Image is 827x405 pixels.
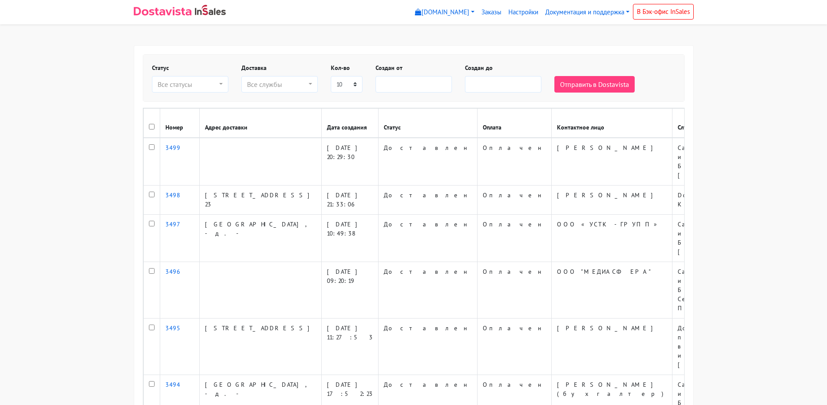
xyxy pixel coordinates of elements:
[165,381,180,388] a: 3494
[378,186,477,215] td: Доставлен
[551,109,672,138] th: Контактное лицо
[412,4,478,21] a: [DOMAIN_NAME]
[199,109,321,138] th: Адрес доставки
[633,4,694,20] a: В Бэк-офис InSales
[378,319,477,375] td: Доставлен
[551,319,672,375] td: [PERSON_NAME]
[378,262,477,319] td: Доставлен
[321,186,378,215] td: [DATE] 21:33:06
[477,186,551,215] td: Оплачен
[247,79,307,90] div: Все службы
[199,319,321,375] td: [STREET_ADDRESS]
[551,262,672,319] td: ООО "МЕДИАСФЕРА"
[672,215,788,262] td: Самовывоз из кофейни, БЦ "[GEOGRAPHIC_DATA]"
[477,138,551,186] td: Оплачен
[378,109,477,138] th: Статус
[672,262,788,319] td: Самовывоз из кофейни, БЦ "Гранд Сетунь Плаза"
[165,220,188,228] a: 3497
[477,319,551,375] td: Оплачен
[160,109,199,138] th: Номер
[195,5,226,15] img: InSales
[165,191,180,199] a: 3498
[551,215,672,262] td: ООО «УСТК-ГРУПП»
[241,63,267,73] label: Доставка
[477,109,551,138] th: Оплата
[152,76,228,93] button: Все статусы
[672,319,788,375] td: Доставка в пункты выдачи СДЭК и [GEOGRAPHIC_DATA]
[551,138,672,186] td: [PERSON_NAME]
[321,319,378,375] td: [DATE] 11:27:53
[152,63,169,73] label: Статус
[165,324,192,332] a: 3495
[134,7,191,16] img: Dostavista - срочная курьерская служба доставки
[554,76,635,93] button: Отправить в Dostavista
[331,63,350,73] label: Кол-во
[551,186,672,215] td: [PERSON_NAME]
[321,262,378,319] td: [DATE] 09:20:19
[672,138,788,186] td: Самовывоз из кофейни, БЦ "[GEOGRAPHIC_DATA]"
[505,4,542,21] a: Настройки
[321,138,378,186] td: [DATE] 20:29:30
[672,186,788,215] td: Dostavista Курьер
[321,109,378,138] th: Дата создания
[542,4,633,21] a: Документация и поддержка
[378,215,477,262] td: Доставлен
[199,215,321,262] td: [GEOGRAPHIC_DATA], - д. -
[165,268,194,276] a: 3496
[376,63,402,73] label: Создан от
[158,79,217,90] div: Все статусы
[672,109,788,138] th: Служба доставки
[465,63,493,73] label: Создан до
[199,186,321,215] td: [STREET_ADDRESS] 23
[241,76,318,93] button: Все службы
[378,138,477,186] td: Доставлен
[477,262,551,319] td: Оплачен
[165,144,181,152] a: 3499
[478,4,505,21] a: Заказы
[321,215,378,262] td: [DATE] 10:49:38
[477,215,551,262] td: Оплачен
